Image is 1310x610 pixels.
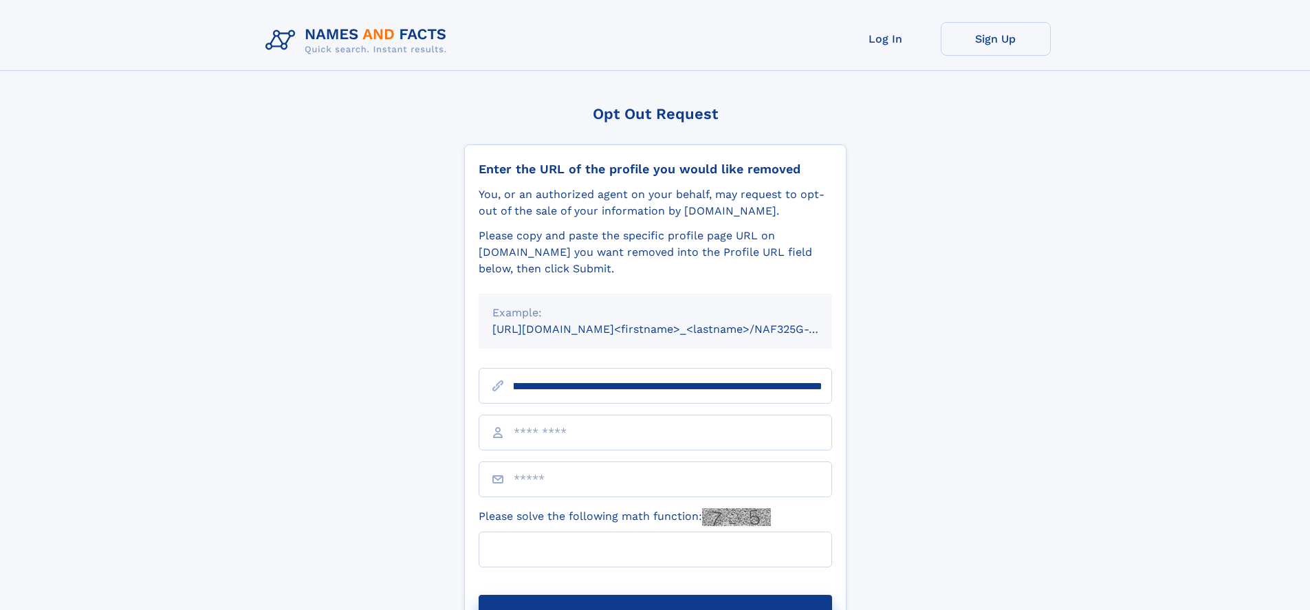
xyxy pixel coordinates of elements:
[260,22,458,59] img: Logo Names and Facts
[831,22,941,56] a: Log In
[941,22,1051,56] a: Sign Up
[479,186,832,219] div: You, or an authorized agent on your behalf, may request to opt-out of the sale of your informatio...
[492,323,858,336] small: [URL][DOMAIN_NAME]<firstname>_<lastname>/NAF325G-xxxxxxxx
[479,162,832,177] div: Enter the URL of the profile you would like removed
[479,508,771,526] label: Please solve the following math function:
[479,228,832,277] div: Please copy and paste the specific profile page URL on [DOMAIN_NAME] you want removed into the Pr...
[492,305,818,321] div: Example:
[464,105,847,122] div: Opt Out Request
